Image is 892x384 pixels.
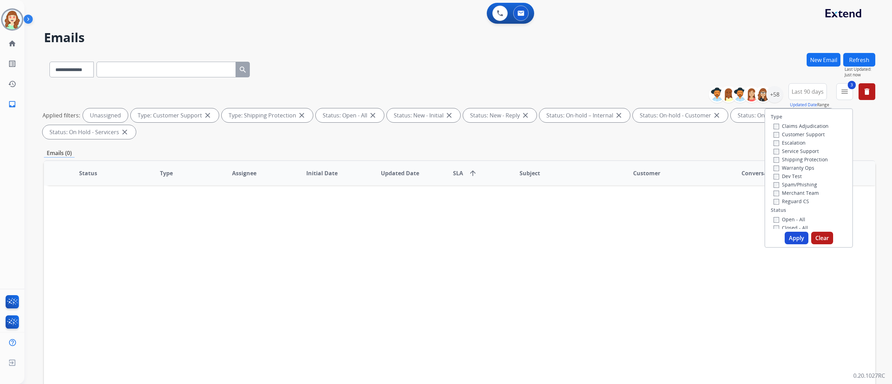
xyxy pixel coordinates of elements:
[774,124,779,129] input: Claims Adjudication
[463,108,537,122] div: Status: New - Reply
[633,169,660,177] span: Customer
[2,10,22,29] img: avatar
[453,169,463,177] span: SLA
[381,169,419,177] span: Updated Date
[789,83,827,100] button: Last 90 days
[840,87,849,96] mat-icon: menu
[79,169,97,177] span: Status
[774,173,802,179] label: Dev Test
[306,169,338,177] span: Initial Date
[445,111,453,120] mat-icon: close
[8,100,16,108] mat-icon: inbox
[121,128,129,136] mat-icon: close
[774,224,808,231] label: Closed - All
[774,132,779,138] input: Customer Support
[774,149,779,154] input: Service Support
[8,60,16,68] mat-icon: list_alt
[387,108,460,122] div: Status: New - Initial
[774,157,779,163] input: Shipping Protection
[774,148,819,154] label: Service Support
[774,198,809,205] label: Reguard CS
[774,174,779,179] input: Dev Test
[131,108,219,122] div: Type: Customer Support
[771,207,786,214] label: Status
[633,108,728,122] div: Status: On-hold - Customer
[774,191,779,196] input: Merchant Team
[298,111,306,120] mat-icon: close
[521,111,530,120] mat-icon: close
[790,102,829,108] span: Range
[615,111,623,120] mat-icon: close
[539,108,630,122] div: Status: On-hold – Internal
[774,225,779,231] input: Closed - All
[771,113,782,120] label: Type
[713,111,721,120] mat-icon: close
[848,81,856,89] span: 3
[792,90,824,93] span: Last 90 days
[785,232,808,244] button: Apply
[836,83,853,100] button: 3
[853,371,885,380] p: 0.20.1027RC
[316,108,384,122] div: Status: Open - All
[766,86,783,103] div: +58
[774,217,779,223] input: Open - All
[731,108,837,122] div: Status: On Hold - Pending Parts
[811,232,833,244] button: Clear
[774,166,779,171] input: Warranty Ops
[807,53,840,67] button: New Email
[774,182,779,188] input: Spam/Phishing
[790,102,817,108] button: Updated Date
[774,190,819,196] label: Merchant Team
[774,199,779,205] input: Reguard CS
[774,123,829,129] label: Claims Adjudication
[239,66,247,74] mat-icon: search
[469,169,477,177] mat-icon: arrow_upward
[774,139,806,146] label: Escalation
[232,169,256,177] span: Assignee
[774,181,817,188] label: Spam/Phishing
[83,108,128,122] div: Unassigned
[369,111,377,120] mat-icon: close
[843,53,875,67] button: Refresh
[741,169,786,177] span: Conversation ID
[520,169,540,177] span: Subject
[774,164,814,171] label: Warranty Ops
[222,108,313,122] div: Type: Shipping Protection
[160,169,173,177] span: Type
[43,111,80,120] p: Applied filters:
[8,80,16,88] mat-icon: history
[774,216,805,223] label: Open - All
[845,72,875,78] span: Just now
[774,156,828,163] label: Shipping Protection
[8,39,16,48] mat-icon: home
[774,131,825,138] label: Customer Support
[44,31,875,45] h2: Emails
[774,140,779,146] input: Escalation
[44,149,75,158] p: Emails (0)
[845,67,875,72] span: Last Updated:
[863,87,871,96] mat-icon: delete
[203,111,212,120] mat-icon: close
[43,125,136,139] div: Status: On Hold - Servicers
